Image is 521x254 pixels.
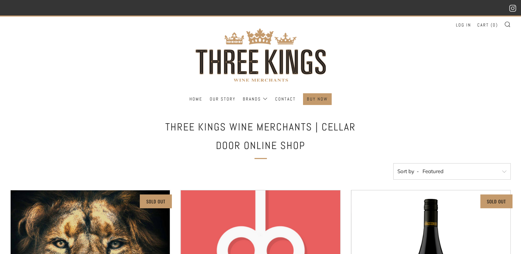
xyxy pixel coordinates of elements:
span: 0 [493,22,496,28]
a: Brands [243,94,268,105]
a: Home [189,94,202,105]
a: Cart (0) [477,20,498,31]
p: Sold Out [146,197,165,206]
a: Contact [275,94,296,105]
h1: Three Kings Wine Merchants | Cellar Door Online Shop [157,118,364,155]
a: Log in [456,20,471,31]
img: three kings wine merchants [192,17,330,93]
a: BUY NOW [307,94,328,105]
a: Our Story [210,94,236,105]
p: Sold Out [487,197,506,206]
